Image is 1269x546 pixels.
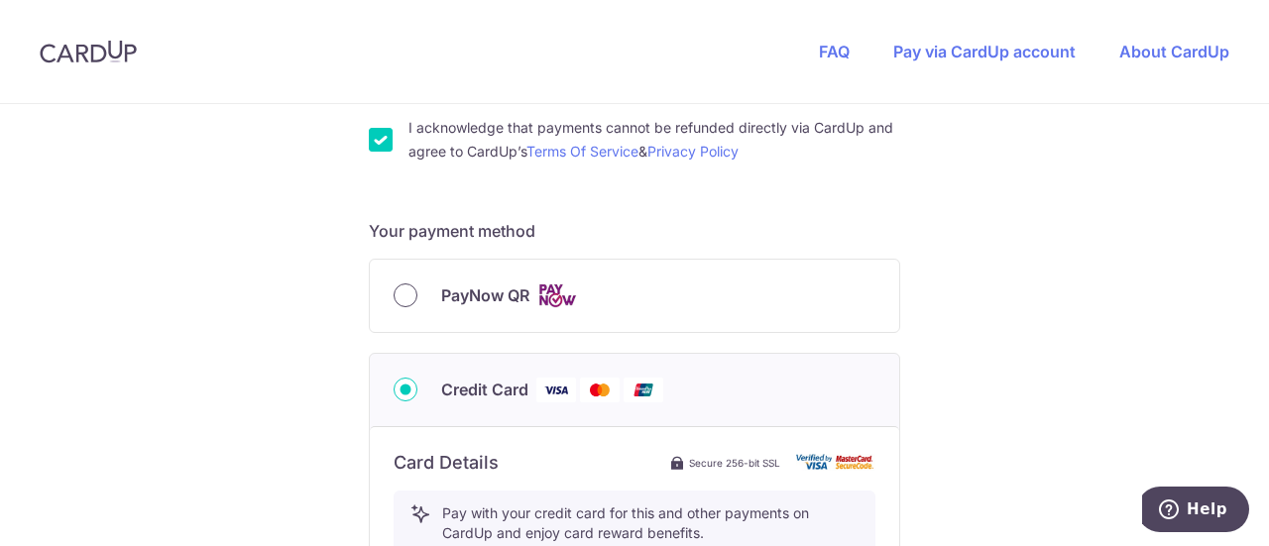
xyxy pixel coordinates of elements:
[394,283,875,308] div: PayNow QR Cards logo
[394,451,499,475] h6: Card Details
[819,42,850,61] a: FAQ
[408,116,900,164] label: I acknowledge that payments cannot be refunded directly via CardUp and agree to CardUp’s &
[689,455,780,471] span: Secure 256-bit SSL
[441,378,528,401] span: Credit Card
[369,219,900,243] h5: Your payment method
[536,378,576,402] img: Visa
[394,378,875,402] div: Credit Card Visa Mastercard Union Pay
[1119,42,1229,61] a: About CardUp
[647,143,739,160] a: Privacy Policy
[580,378,620,402] img: Mastercard
[1142,487,1249,536] iframe: Opens a widget where you can find more information
[40,40,137,63] img: CardUp
[526,143,638,160] a: Terms Of Service
[893,42,1076,61] a: Pay via CardUp account
[624,378,663,402] img: Union Pay
[441,283,529,307] span: PayNow QR
[537,283,577,308] img: Cards logo
[796,454,875,471] img: card secure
